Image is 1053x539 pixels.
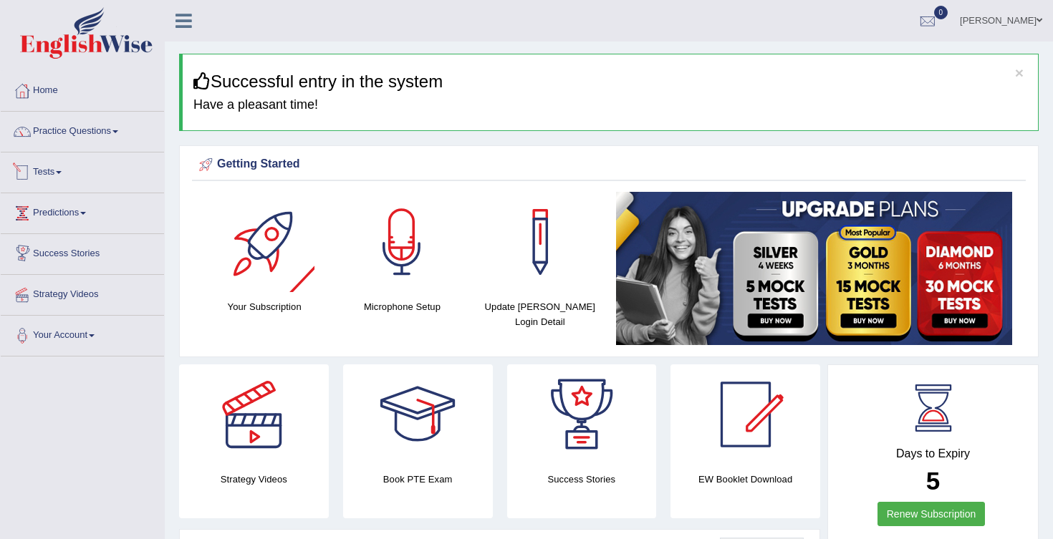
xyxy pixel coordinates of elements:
div: Getting Started [196,154,1022,175]
a: Home [1,71,164,107]
h4: EW Booklet Download [670,472,820,487]
a: Success Stories [1,234,164,270]
a: Tests [1,152,164,188]
a: Renew Subscription [877,502,986,526]
a: Predictions [1,193,164,229]
h4: Microphone Setup [340,299,463,314]
h4: Days to Expiry [844,447,1022,460]
a: Your Account [1,316,164,351]
button: × [1015,65,1024,80]
a: Practice Questions [1,112,164,147]
h4: Your Subscription [203,299,326,314]
h3: Successful entry in the system [193,72,1027,91]
a: Strategy Videos [1,275,164,311]
b: 5 [926,467,940,495]
img: small5.jpg [616,192,1012,345]
h4: Strategy Videos [179,472,329,487]
h4: Have a pleasant time! [193,98,1027,112]
h4: Update [PERSON_NAME] Login Detail [479,299,602,329]
h4: Book PTE Exam [343,472,493,487]
h4: Success Stories [507,472,657,487]
span: 0 [934,6,948,19]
